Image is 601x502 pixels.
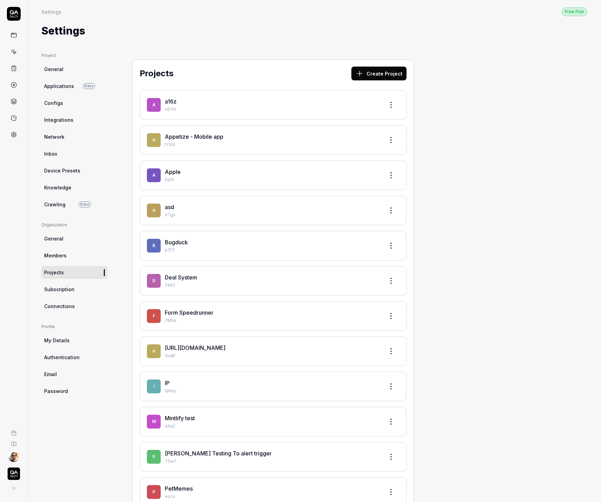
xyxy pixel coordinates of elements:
[41,222,108,228] div: Organization
[41,130,108,143] a: Network
[165,212,379,218] p: VTgx
[147,344,161,358] span: h
[165,133,223,140] a: Appetize - Mobile app
[147,485,161,499] span: P
[79,201,91,207] span: Beta
[41,63,108,76] a: General
[165,353,379,359] p: 2uqB
[41,368,108,381] a: Email
[165,485,193,492] a: PetMemes
[41,266,108,279] a: Projects
[41,351,108,364] a: Authentication
[165,380,170,386] a: IP
[165,415,195,422] a: Mintlify test
[41,232,108,245] a: General
[147,204,161,217] span: a
[44,116,73,124] span: Integrations
[41,334,108,347] a: My Details
[44,99,63,107] span: Configs
[44,201,66,208] span: Crawling
[44,184,71,191] span: Knowledge
[41,23,85,39] h1: Settings
[165,458,379,464] p: TGe7
[41,164,108,177] a: Device Presets
[165,274,197,281] a: Deal System
[44,354,80,361] span: Authentication
[165,309,213,316] a: Form Speedrunner
[44,66,63,73] span: General
[44,150,57,157] span: Inbox
[165,317,379,324] p: 7Mnu
[165,423,379,429] p: a9aC
[41,181,108,194] a: Knowledge
[3,425,24,436] a: Book a call with us
[44,133,64,140] span: Network
[44,387,68,395] span: Password
[44,337,70,344] span: My Details
[3,462,24,481] button: QA Tech Logo
[41,8,61,15] div: Settings
[165,282,379,288] p: 746Z
[165,177,379,183] p: 0zIX
[41,80,108,92] a: ApplicationsBeta
[562,7,587,16] button: Free Plan
[41,324,108,330] div: Profile
[147,133,161,147] span: A
[147,239,161,253] span: B
[44,252,67,259] span: Members
[147,380,161,393] span: I
[41,97,108,109] a: Configs
[44,235,63,242] span: General
[165,239,188,246] a: Bugduck
[41,147,108,160] a: Inbox
[165,204,174,210] a: asd
[165,168,181,175] a: Apple
[8,451,19,462] img: 704fe57e-bae9-4a0d-8bcb-c4203d9f0bb2.jpeg
[140,67,173,80] h2: Projects
[165,106,379,112] p: oEYH
[147,274,161,288] span: D
[147,415,161,429] span: M
[41,249,108,262] a: Members
[8,467,20,480] img: QA Tech Logo
[147,98,161,112] span: a
[165,247,379,253] p: p7tT
[44,82,74,90] span: Applications
[147,309,161,323] span: F
[3,436,24,447] a: Documentation
[44,371,57,378] span: Email
[165,388,379,394] p: Q6ey
[44,286,74,293] span: Subscription
[41,283,108,296] a: Subscription
[41,114,108,126] a: Integrations
[165,344,226,351] a: [URL][DOMAIN_NAME]
[41,300,108,313] a: Connections
[41,385,108,397] a: Password
[44,303,75,310] span: Connections
[165,450,272,457] a: [PERSON_NAME] Testing To alert trigger
[44,167,80,174] span: Device Presets
[165,141,379,148] p: tYQV
[83,83,95,89] span: Beta
[351,67,407,80] button: Create Project
[165,98,177,105] a: a16z
[44,269,64,276] span: Projects
[147,168,161,182] span: A
[165,493,379,500] p: eocu
[147,450,161,464] span: P
[41,52,108,59] div: Project
[41,198,108,211] a: CrawlingBeta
